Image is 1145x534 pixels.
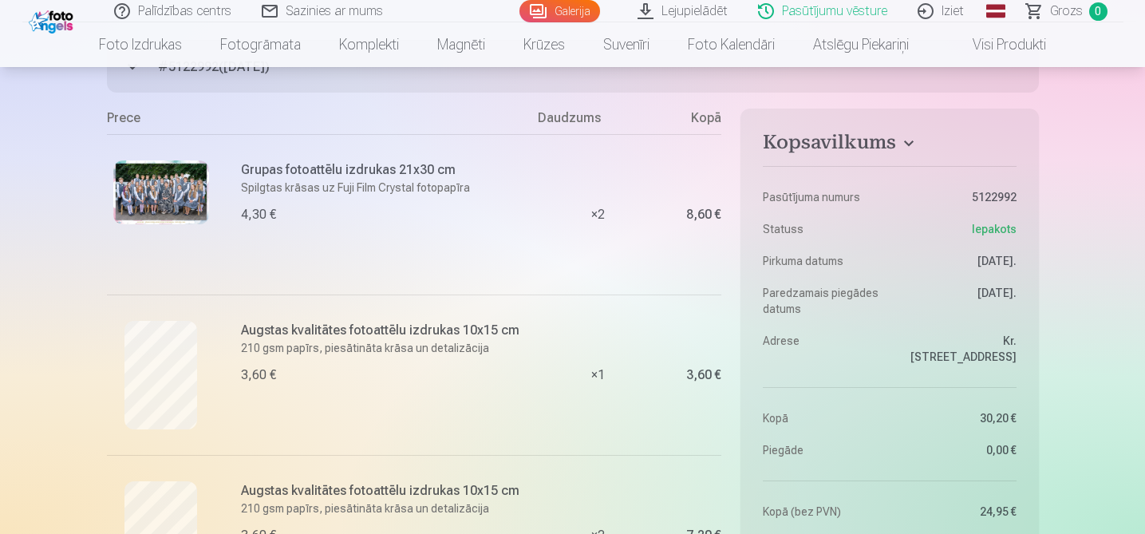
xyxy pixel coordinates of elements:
div: Kopā [657,109,721,134]
dt: Statuss [763,221,882,237]
h6: Grupas fotoattēlu izdrukas 21x30 cm [241,160,529,180]
div: 3,60 € [241,366,276,385]
div: 3,60 € [686,370,721,380]
dd: [DATE]. [898,253,1017,269]
a: Atslēgu piekariņi [794,22,928,67]
a: Magnēti [418,22,504,67]
span: Iepakots [972,221,1017,237]
a: Foto izdrukas [80,22,201,67]
h6: Augstas kvalitātes fotoattēlu izdrukas 10x15 cm [241,321,529,340]
dt: Kopā [763,410,882,426]
div: 8,60 € [686,210,721,220]
dd: 24,95 € [898,504,1017,520]
a: Krūzes [504,22,584,67]
a: Visi produkti [928,22,1065,67]
p: 210 gsm papīrs, piesātināta krāsa un detalizācija [241,500,529,516]
a: Foto kalendāri [669,22,794,67]
a: Suvenīri [584,22,669,67]
dd: 0,00 € [898,442,1017,458]
dt: Pasūtījuma numurs [763,189,882,205]
div: Daudzums [538,109,657,134]
button: Kopsavilkums [763,131,1016,160]
dt: Adrese [763,333,882,365]
dt: Piegāde [763,442,882,458]
dt: Kopā (bez PVN) [763,504,882,520]
div: × 1 [538,295,657,455]
dd: Kr. [STREET_ADDRESS] [898,333,1017,365]
div: Prece [107,109,539,134]
div: × 2 [538,134,657,295]
p: Spilgtas krāsas uz Fuji Film Crystal fotopapīra [241,180,529,196]
dd: [DATE]. [898,285,1017,317]
dt: Pirkuma datums [763,253,882,269]
span: 0 [1089,2,1107,21]
span: Grozs [1050,2,1083,21]
h6: Augstas kvalitātes fotoattēlu izdrukas 10x15 cm [241,481,529,500]
dd: 30,20 € [898,410,1017,426]
dt: Paredzamais piegādes datums [763,285,882,317]
img: /fa1 [29,6,77,34]
div: 4,30 € [241,205,276,224]
a: Komplekti [320,22,418,67]
dd: 5122992 [898,189,1017,205]
a: Fotogrāmata [201,22,320,67]
p: 210 gsm papīrs, piesātināta krāsa un detalizācija [241,340,529,356]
